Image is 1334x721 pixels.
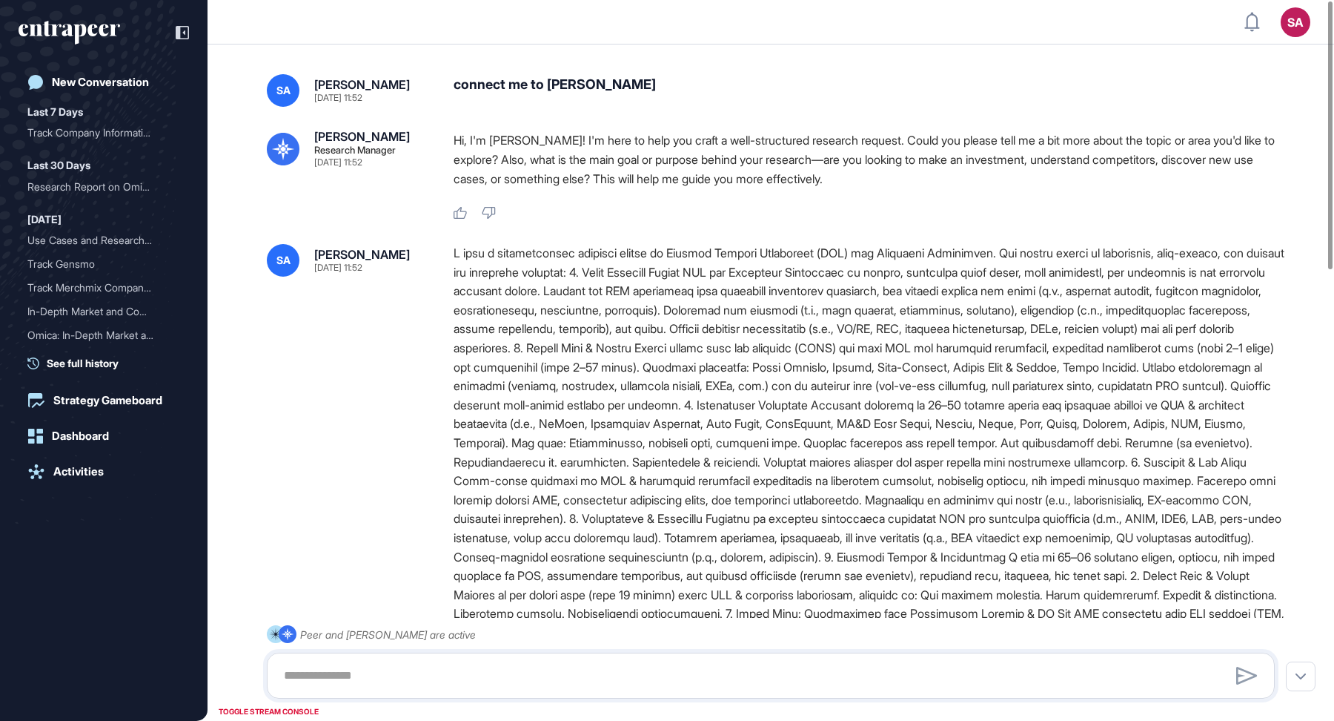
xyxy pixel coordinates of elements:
[27,175,168,199] div: Research Report on Omica ...
[27,355,189,371] a: See full history
[314,248,410,260] div: [PERSON_NAME]
[314,93,362,102] div: [DATE] 11:52
[19,21,120,45] div: entrapeer-logo
[27,121,180,145] div: Track Company Information for Craftgate
[47,355,119,371] span: See full history
[27,103,83,121] div: Last 7 Days
[27,211,62,228] div: [DATE]
[314,158,362,167] div: [DATE] 11:52
[53,394,162,407] div: Strategy Gameboard
[300,625,476,644] div: Peer and [PERSON_NAME] are active
[53,465,104,478] div: Activities
[52,76,149,89] div: New Conversation
[314,131,410,142] div: [PERSON_NAME]
[19,457,189,487] a: Activities
[276,85,291,96] span: SA
[27,323,180,347] div: Omica: In-Depth Market and Competitive Analysis for Animal-Free Safety Testing (NAMs)
[1281,7,1310,37] button: SA
[314,263,362,272] div: [DATE] 11:52
[276,254,291,266] span: SA
[19,421,189,451] a: Dashboard
[19,386,189,415] a: Strategy Gameboard
[19,68,189,97] a: New Conversation
[27,157,90,174] div: Last 30 Days
[27,121,168,145] div: Track Company Information...
[454,131,1287,188] p: Hi, I'm [PERSON_NAME]! I'm here to help you craft a well-structured research request. Could you p...
[27,300,168,323] div: In-Depth Market and Compe...
[27,252,180,276] div: Track Gensmo
[215,702,322,721] div: TOGGLE STREAM CONSOLE
[27,276,168,300] div: Track Merchmix Company We...
[27,300,180,323] div: In-Depth Market and Competitive Analysis for Omica's Animal-Free Safety Testing Solutions
[27,323,168,347] div: Omica: In-Depth Market an...
[314,79,410,90] div: [PERSON_NAME]
[27,252,168,276] div: Track Gensmo
[454,74,1287,107] div: connect me to [PERSON_NAME]
[52,429,109,443] div: Dashboard
[27,228,180,252] div: Use Cases and Research Insights on Quantum Software and Chip Development: Focus on Simulation Too...
[27,228,168,252] div: Use Cases and Research In...
[27,276,180,300] div: Track Merchmix Company Website
[27,175,180,199] div: Research Report on Omica and Competitors in In-Vitro Toxicology: Market Comparison and Partner Id...
[314,145,396,155] div: Research Manager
